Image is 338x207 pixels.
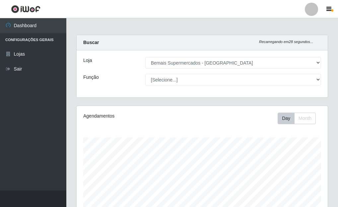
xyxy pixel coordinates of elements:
div: Toolbar with button groups [278,113,321,124]
button: Day [278,113,295,124]
div: Agendamentos [83,113,176,120]
label: Função [83,74,99,81]
img: CoreUI Logo [11,5,40,13]
strong: Buscar [83,40,99,45]
i: Recarregando em 28 segundos... [259,40,313,44]
button: Month [294,113,316,124]
label: Loja [83,57,92,64]
div: First group [278,113,316,124]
